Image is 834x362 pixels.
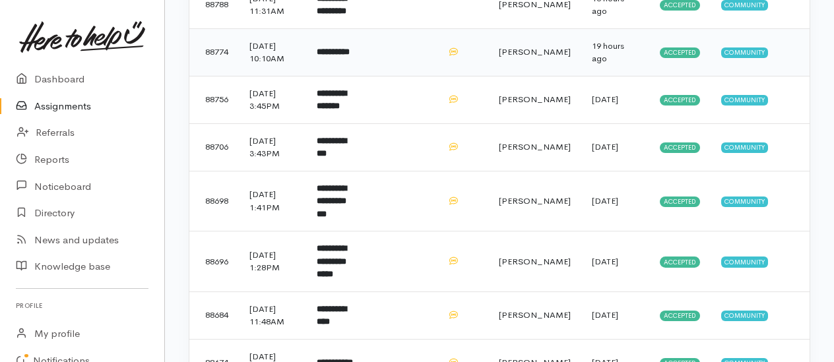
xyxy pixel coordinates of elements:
td: 88774 [189,28,239,76]
time: [DATE] [592,141,618,152]
span: Community [721,256,768,267]
span: Accepted [660,47,700,58]
td: [DATE] 11:48AM [239,291,306,339]
td: [DATE] 10:10AM [239,28,306,76]
span: [PERSON_NAME] [499,94,571,105]
td: [DATE] 1:41PM [239,171,306,231]
td: 88696 [189,231,239,292]
span: [PERSON_NAME] [499,309,571,320]
span: Community [721,196,768,207]
td: [DATE] 1:28PM [239,231,306,292]
span: Community [721,311,768,321]
time: 19 hours ago [592,40,624,65]
time: [DATE] [592,256,618,267]
time: [DATE] [592,195,618,206]
span: Community [721,142,768,153]
td: [DATE] 3:43PM [239,123,306,171]
span: Community [721,47,768,58]
span: [PERSON_NAME] [499,195,571,206]
span: [PERSON_NAME] [499,46,571,57]
time: [DATE] [592,94,618,105]
td: 88756 [189,76,239,123]
td: [DATE] 3:45PM [239,76,306,123]
span: Accepted [660,196,700,207]
td: 88698 [189,171,239,231]
span: [PERSON_NAME] [499,256,571,267]
span: Accepted [660,142,700,153]
span: Accepted [660,95,700,106]
span: Accepted [660,311,700,321]
h6: Profile [16,297,148,315]
span: Community [721,95,768,106]
time: [DATE] [592,309,618,320]
span: Accepted [660,256,700,267]
span: [PERSON_NAME] [499,141,571,152]
td: 88684 [189,291,239,339]
td: 88706 [189,123,239,171]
